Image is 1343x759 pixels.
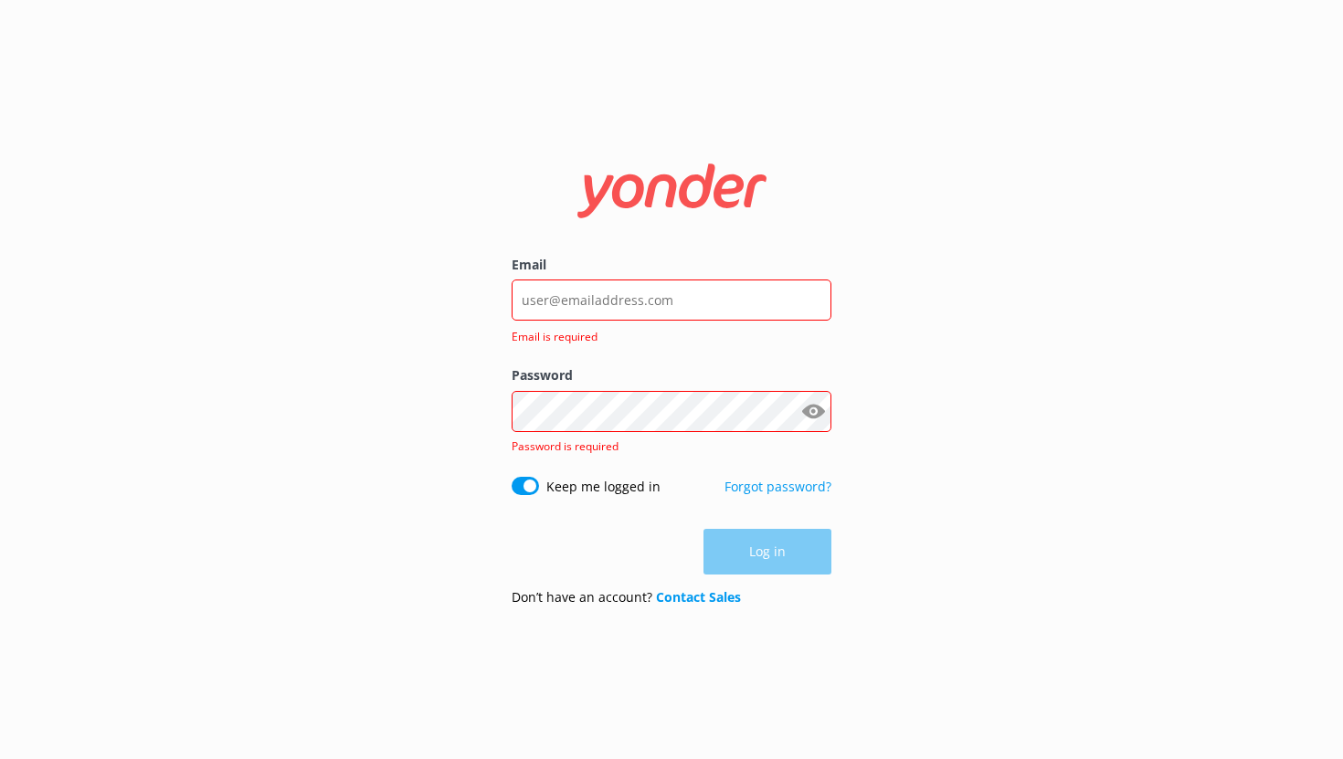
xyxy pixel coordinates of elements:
input: user@emailaddress.com [512,279,831,321]
label: Password [512,365,831,385]
a: Contact Sales [656,588,741,606]
span: Email is required [512,328,820,345]
p: Don’t have an account? [512,587,741,607]
label: Email [512,255,831,275]
a: Forgot password? [724,478,831,495]
button: Show password [795,393,831,429]
span: Password is required [512,438,619,454]
label: Keep me logged in [546,477,661,497]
